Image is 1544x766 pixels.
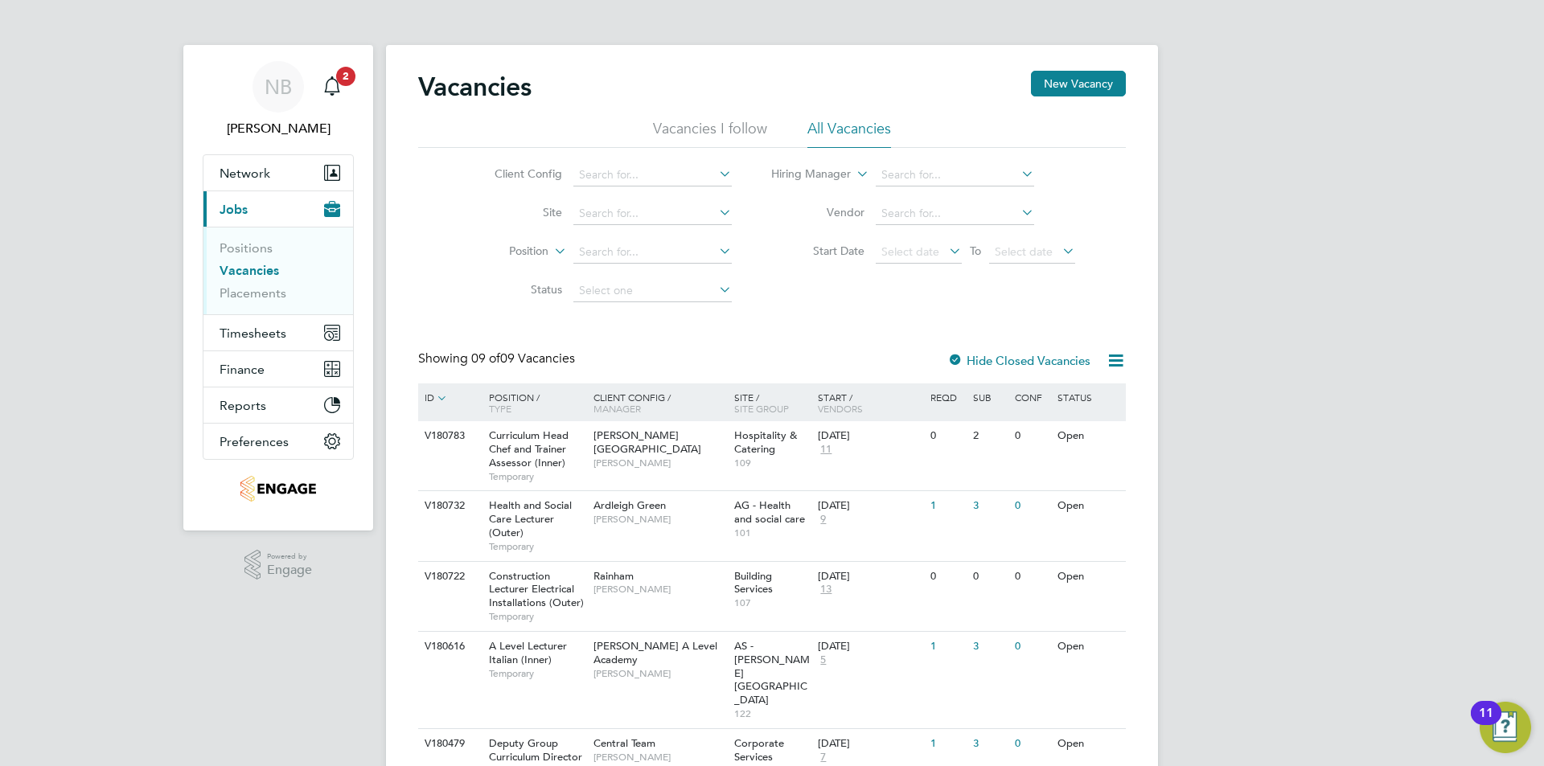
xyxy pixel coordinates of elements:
[489,402,511,415] span: Type
[220,202,248,217] span: Jobs
[969,491,1011,521] div: 3
[421,421,477,451] div: V180783
[734,428,797,456] span: Hospitality & Catering
[969,632,1011,662] div: 3
[593,513,726,526] span: [PERSON_NAME]
[818,583,834,596] span: 13
[593,736,655,750] span: Central Team
[734,707,811,720] span: 122
[336,67,355,86] span: 2
[1011,383,1053,411] div: Conf
[456,244,548,260] label: Position
[1011,421,1053,451] div: 0
[926,383,968,411] div: Reqd
[818,499,922,513] div: [DATE]
[421,491,477,521] div: V180732
[734,498,805,526] span: AG - Health and social care
[593,751,726,764] span: [PERSON_NAME]
[203,119,354,138] span: Nick Briant
[203,315,353,350] button: Timesheets
[573,164,732,186] input: Search for...
[489,428,569,469] span: Curriculum Head Chef and Trainer Assessor (Inner)
[183,45,373,530] nav: Main navigation
[220,166,270,181] span: Network
[220,263,279,278] a: Vacancies
[265,76,292,97] span: NB
[926,421,968,451] div: 0
[593,498,666,512] span: Ardleigh Green
[267,563,312,577] span: Engage
[489,610,585,623] span: Temporary
[220,398,266,413] span: Reports
[1031,71,1126,96] button: New Vacancy
[734,596,811,609] span: 107
[876,164,1034,186] input: Search for...
[489,736,582,764] span: Deputy Group Curriculum Director
[734,457,811,469] span: 109
[818,443,834,457] span: 11
[220,326,286,341] span: Timesheets
[471,350,500,367] span: 09 of
[418,350,578,367] div: Showing
[593,569,634,583] span: Rainham
[589,383,730,422] div: Client Config /
[489,569,584,610] span: Construction Lecturer Electrical Installations (Outer)
[818,513,828,526] span: 9
[1053,562,1123,592] div: Open
[316,61,348,113] a: 2
[203,476,354,502] a: Go to home page
[573,280,732,302] input: Select one
[876,203,1034,225] input: Search for...
[734,736,784,764] span: Corporate Services
[573,241,732,264] input: Search for...
[969,383,1011,411] div: Sub
[1011,491,1053,521] div: 0
[220,362,265,377] span: Finance
[758,166,851,182] label: Hiring Manager
[220,285,286,301] a: Placements
[926,632,968,662] div: 1
[1053,632,1123,662] div: Open
[203,351,353,387] button: Finance
[1479,713,1493,734] div: 11
[818,653,828,667] span: 5
[421,729,477,759] div: V180479
[489,639,567,666] span: A Level Lecturer Italian (Inner)
[818,570,922,584] div: [DATE]
[969,562,1011,592] div: 0
[947,353,1090,368] label: Hide Closed Vacancies
[489,470,585,483] span: Temporary
[818,751,828,764] span: 7
[653,119,767,148] li: Vacancies I follow
[593,667,726,680] span: [PERSON_NAME]
[1480,702,1531,753] button: Open Resource Center, 11 new notifications
[220,240,273,256] a: Positions
[418,71,532,103] h2: Vacancies
[1011,729,1053,759] div: 0
[240,476,315,502] img: jambo-logo-retina.png
[421,632,477,662] div: V180616
[203,424,353,459] button: Preferences
[421,383,477,412] div: ID
[203,61,354,138] a: NB[PERSON_NAME]
[926,729,968,759] div: 1
[734,639,810,707] span: AS - [PERSON_NAME][GEOGRAPHIC_DATA]
[489,540,585,553] span: Temporary
[734,526,811,539] span: 101
[881,244,939,259] span: Select date
[734,402,789,415] span: Site Group
[203,155,353,190] button: Network
[421,562,477,592] div: V180722
[489,667,585,680] span: Temporary
[471,350,575,367] span: 09 Vacancies
[489,498,572,539] span: Health and Social Care Lecturer (Outer)
[969,729,1011,759] div: 3
[807,119,891,148] li: All Vacancies
[220,434,289,449] span: Preferences
[1053,383,1123,411] div: Status
[470,282,562,297] label: Status
[818,402,863,415] span: Vendors
[818,737,922,751] div: [DATE]
[1053,421,1123,451] div: Open
[267,550,312,563] span: Powered by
